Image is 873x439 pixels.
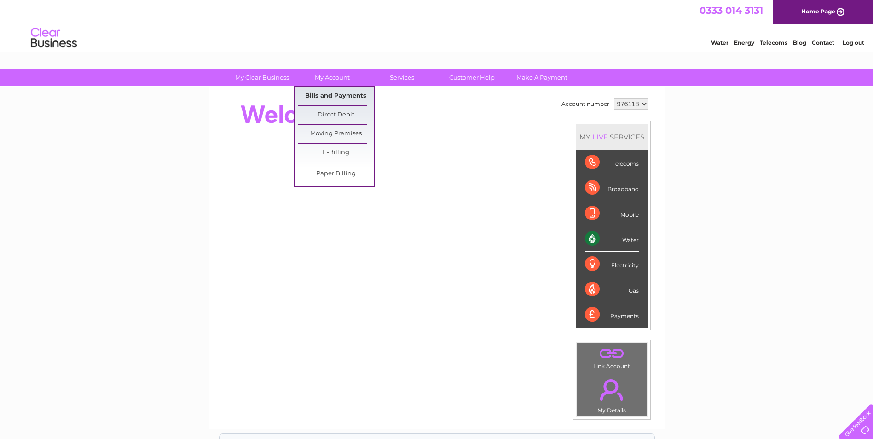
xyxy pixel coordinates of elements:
[576,343,648,372] td: Link Account
[504,69,580,86] a: Make A Payment
[298,125,374,143] a: Moving Premises
[576,371,648,416] td: My Details
[298,165,374,183] a: Paper Billing
[585,277,639,302] div: Gas
[585,252,639,277] div: Electricity
[224,69,300,86] a: My Clear Business
[711,39,728,46] a: Water
[298,87,374,105] a: Bills and Payments
[585,302,639,327] div: Payments
[585,175,639,201] div: Broadband
[812,39,834,46] a: Contact
[843,39,864,46] a: Log out
[590,133,610,141] div: LIVE
[559,96,612,112] td: Account number
[793,39,806,46] a: Blog
[579,374,645,406] a: .
[760,39,787,46] a: Telecoms
[576,124,648,150] div: MY SERVICES
[700,5,763,16] a: 0333 014 3131
[585,201,639,226] div: Mobile
[579,346,645,362] a: .
[364,69,440,86] a: Services
[585,150,639,175] div: Telecoms
[294,69,370,86] a: My Account
[585,226,639,252] div: Water
[298,144,374,162] a: E-Billing
[734,39,754,46] a: Energy
[220,5,654,45] div: Clear Business is a trading name of Verastar Limited (registered in [GEOGRAPHIC_DATA] No. 3667643...
[30,24,77,52] img: logo.png
[298,106,374,124] a: Direct Debit
[434,69,510,86] a: Customer Help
